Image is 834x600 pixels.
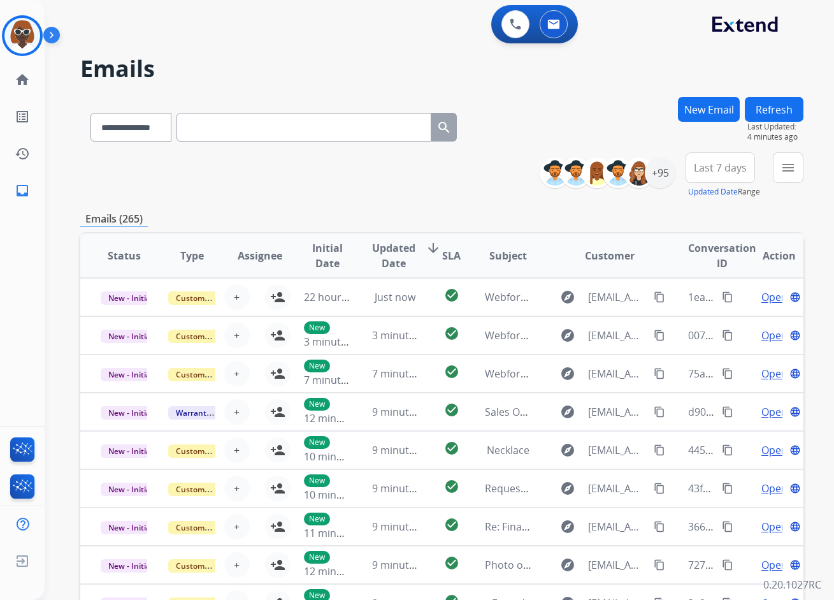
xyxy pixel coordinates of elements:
span: [EMAIL_ADDRESS][DOMAIN_NAME] [588,519,647,534]
span: Necklace [487,443,529,457]
mat-icon: person_add [270,404,285,420]
p: 0.20.1027RC [763,577,821,592]
span: Open [761,404,787,420]
button: + [224,323,250,348]
p: New [304,551,330,564]
span: + [234,519,240,534]
span: + [234,404,240,420]
mat-icon: language [789,483,801,494]
span: 9 minutes ago [372,481,440,495]
mat-icon: person_add [270,519,285,534]
mat-icon: explore [560,366,575,381]
span: 11 minutes ago [304,526,378,540]
span: Initial Date [304,240,350,271]
span: Customer Support [168,291,251,305]
span: + [234,557,240,573]
mat-icon: person_add [270,366,285,381]
span: [EMAIL_ADDRESS][DOMAIN_NAME] [588,481,647,496]
span: 10 minutes ago [304,488,378,502]
mat-icon: home [15,72,30,87]
mat-icon: language [789,406,801,418]
p: New [304,398,330,411]
mat-icon: check_circle [444,441,459,456]
span: Status [108,248,141,263]
mat-icon: language [789,559,801,571]
span: 22 hours ago [304,290,367,304]
span: Type [180,248,204,263]
span: New - Initial [101,330,160,343]
span: Sales Order: 725009965048 [485,405,615,419]
mat-icon: content_copy [654,483,665,494]
button: + [224,437,250,463]
mat-icon: content_copy [654,444,665,456]
span: + [234,328,240,343]
button: Updated Date [688,187,738,197]
mat-icon: content_copy [654,406,665,418]
span: + [234,289,240,305]
span: Open [761,366,787,381]
button: + [224,361,250,386]
span: New - Initial [101,521,160,534]
span: New - Initial [101,444,160,458]
span: 9 minutes ago [372,443,440,457]
span: Open [761,328,787,343]
mat-icon: check_circle [444,555,459,571]
p: New [304,474,330,487]
button: Refresh [745,97,803,122]
span: Customer Support [168,444,251,458]
span: 9 minutes ago [372,520,440,534]
mat-icon: inbox [15,183,30,198]
span: Customer Support [168,483,251,496]
span: 10 minutes ago [304,450,378,464]
mat-icon: content_copy [654,559,665,571]
span: Webform from [EMAIL_ADDRESS][DOMAIN_NAME] on [DATE] [485,328,773,342]
span: Webform from [EMAIL_ADDRESS][DOMAIN_NAME] on [DATE] [485,290,773,304]
span: Customer Support [168,521,251,534]
span: + [234,366,240,381]
mat-icon: content_copy [654,368,665,379]
mat-icon: content_copy [722,406,733,418]
mat-icon: person_add [270,443,285,458]
span: Last Updated: [747,122,803,132]
mat-icon: content_copy [654,521,665,532]
span: Range [688,186,760,197]
span: + [234,443,240,458]
mat-icon: explore [560,557,575,573]
span: Warranty Ops [168,406,234,420]
mat-icon: content_copy [654,330,665,341]
span: New - Initial [101,406,160,420]
mat-icon: explore [560,443,575,458]
span: Updated Date [372,240,415,271]
p: New [304,513,330,525]
mat-icon: check_circle [444,288,459,303]
mat-icon: check_circle [444,402,459,418]
mat-icon: check_circle [444,479,459,494]
span: 3 minutes ago [304,335,372,349]
mat-icon: content_copy [722,291,733,303]
span: Requested Pictures [485,481,579,495]
span: Open [761,289,787,305]
p: New [304,436,330,449]
span: Assignee [238,248,282,263]
mat-icon: content_copy [722,483,733,494]
span: Open [761,557,787,573]
mat-icon: check_circle [444,364,459,379]
button: + [224,476,250,501]
mat-icon: language [789,330,801,341]
p: New [304,321,330,334]
span: [EMAIL_ADDRESS][DOMAIN_NAME] [588,557,647,573]
span: New - Initial [101,291,160,305]
mat-icon: content_copy [654,291,665,303]
mat-icon: language [789,444,801,456]
div: +95 [645,157,675,188]
span: 7 minutes ago [304,373,372,387]
mat-icon: person_add [270,328,285,343]
mat-icon: explore [560,404,575,420]
button: New Email [678,97,740,122]
span: 3 minutes ago [372,328,440,342]
span: Just now [375,290,415,304]
button: + [224,514,250,539]
mat-icon: content_copy [722,330,733,341]
mat-icon: explore [560,328,575,343]
span: Customer Support [168,559,251,573]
